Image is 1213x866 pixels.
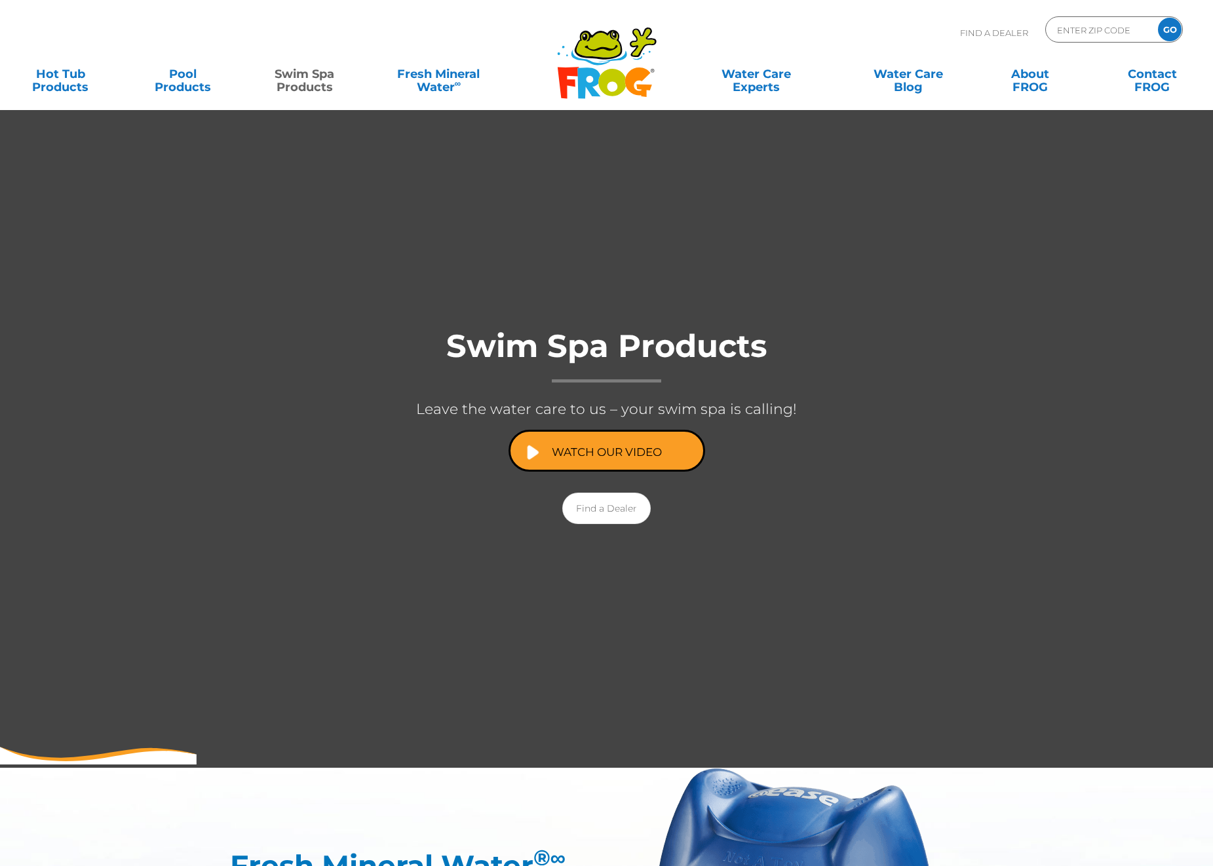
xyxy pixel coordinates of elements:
[983,61,1078,87] a: AboutFROG
[960,16,1028,49] p: Find A Dealer
[455,78,461,88] sup: ∞
[258,61,353,87] a: Swim SpaProducts
[1056,20,1144,39] input: Zip Code Form
[1158,18,1182,41] input: GO
[345,396,869,423] p: Leave the water care to us – your swim spa is calling!
[562,493,651,524] a: Find a Dealer
[13,61,108,87] a: Hot TubProducts
[1105,61,1200,87] a: ContactFROG
[680,61,834,87] a: Water CareExperts
[509,430,705,472] a: Watch Our Video
[379,61,498,87] a: Fresh MineralWater∞
[135,61,230,87] a: PoolProducts
[861,61,956,87] a: Water CareBlog
[345,329,869,383] h1: Swim Spa Products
